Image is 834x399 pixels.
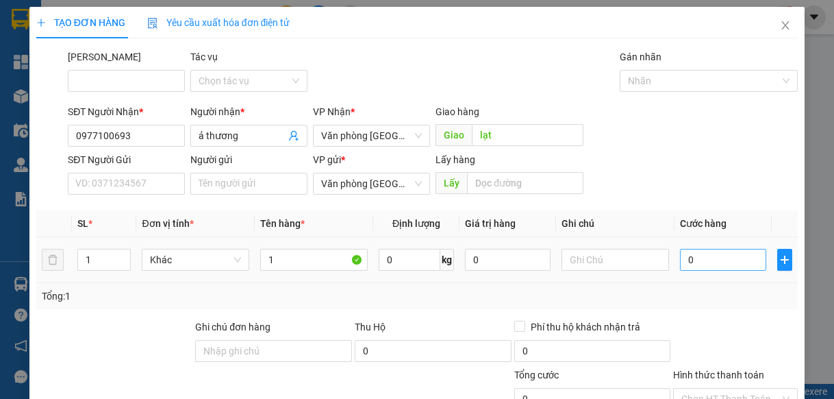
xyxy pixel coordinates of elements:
span: Giá trị hàng [465,218,516,229]
span: TẠO ĐƠN HÀNG [36,17,125,28]
input: Dọc đường [467,172,583,194]
input: Mã ĐH [68,70,185,92]
label: Hình thức thanh toán [673,370,764,380]
div: Người gửi [190,152,307,167]
span: Cước hàng [680,218,726,229]
span: VP Nhận [313,106,351,117]
label: Mã ĐH [68,51,141,62]
label: Ghi chú đơn hàng [195,322,270,332]
input: VD: Bàn, Ghế [260,249,368,271]
button: Close [766,7,805,45]
span: Giao hàng [435,106,479,117]
span: Yêu cầu xuất hóa đơn điện tử [147,17,290,28]
span: Văn phòng Tân Kỳ [321,173,422,194]
span: Phí thu hộ khách nhận trả [525,319,646,335]
span: Giao [435,124,472,146]
input: 0 [465,249,551,271]
input: Ghi Chú [561,249,669,271]
span: close [780,20,791,31]
span: Khác [150,250,241,270]
span: Đơn vị tính [142,218,193,229]
span: plus [36,18,46,27]
div: Người nhận [190,104,307,119]
span: kg [440,249,454,271]
img: logo.jpg [8,36,33,104]
span: Thu Hộ [355,322,386,332]
span: Văn phòng Tân Kỳ [321,125,422,146]
th: Ghi chú [556,210,674,237]
div: SĐT Người Nhận [68,104,185,119]
span: SL [77,218,88,229]
div: Tổng: 1 [42,289,323,304]
span: plus [778,254,792,265]
button: delete [42,249,64,271]
span: Tên hàng [260,218,305,229]
button: plus [777,249,793,271]
span: Lấy hàng [435,154,475,165]
span: Định lượng [392,218,440,229]
img: icon [147,18,158,29]
div: SĐT Người Gửi [68,152,185,167]
input: Dọc đường [472,124,583,146]
input: Ghi chú đơn hàng [195,340,352,362]
span: Lấy [435,172,467,194]
label: Tác vụ [190,51,218,62]
div: VP gửi [313,152,430,167]
b: XE GIƯỜNG NẰM CAO CẤP HÙNG THỤC [40,11,143,124]
label: Gán nhãn [620,51,661,62]
span: Tổng cước [514,370,559,380]
span: user-add [288,130,299,141]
